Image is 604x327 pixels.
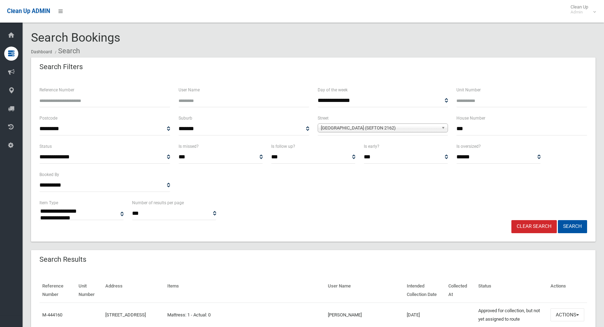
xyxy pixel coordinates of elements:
label: House Number [456,114,485,122]
label: Postcode [39,114,57,122]
small: Admin [571,10,588,15]
label: Is early? [364,143,379,150]
span: Clean Up ADMIN [7,8,50,14]
th: Actions [548,278,587,303]
label: Is follow up? [271,143,295,150]
a: Dashboard [31,49,52,54]
th: Status [475,278,548,303]
th: Items [164,278,325,303]
label: Number of results per page [132,199,184,207]
li: Search [53,44,80,57]
th: User Name [325,278,404,303]
label: Is oversized? [456,143,481,150]
a: [STREET_ADDRESS] [105,312,146,317]
label: Booked By [39,171,59,178]
span: [GEOGRAPHIC_DATA] (SEFTON 2162) [321,124,439,132]
label: Suburb [179,114,192,122]
a: M-444160 [42,312,62,317]
label: Reference Number [39,86,74,94]
span: Clean Up [567,4,595,15]
label: User Name [179,86,200,94]
th: Unit Number [76,278,102,303]
label: Street [318,114,329,122]
a: Clear Search [511,220,557,233]
label: Day of the week [318,86,348,94]
header: Search Filters [31,60,91,74]
label: Unit Number [456,86,481,94]
label: Item Type [39,199,58,207]
th: Reference Number [39,278,76,303]
span: Search Bookings [31,30,120,44]
th: Address [102,278,164,303]
label: Status [39,143,52,150]
label: Is missed? [179,143,199,150]
header: Search Results [31,253,95,266]
th: Collected At [446,278,475,303]
button: Actions [550,308,584,321]
button: Search [558,220,587,233]
th: Intended Collection Date [404,278,445,303]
